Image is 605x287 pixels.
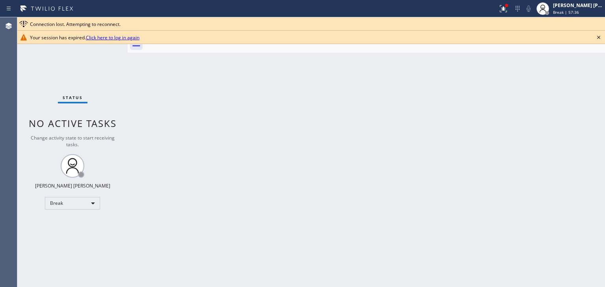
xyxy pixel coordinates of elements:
span: Your session has expired. [30,34,139,41]
span: Change activity state to start receiving tasks. [31,134,115,148]
span: Break | 57:36 [553,9,579,15]
span: Status [63,95,83,100]
div: [PERSON_NAME] [PERSON_NAME] [553,2,603,9]
div: [PERSON_NAME] [PERSON_NAME] [35,182,110,189]
a: Click here to log in again [86,34,139,41]
span: Connection lost. Attempting to reconnect. [30,21,121,28]
span: No active tasks [29,117,117,130]
button: Mute [523,3,534,14]
div: Break [45,197,100,210]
